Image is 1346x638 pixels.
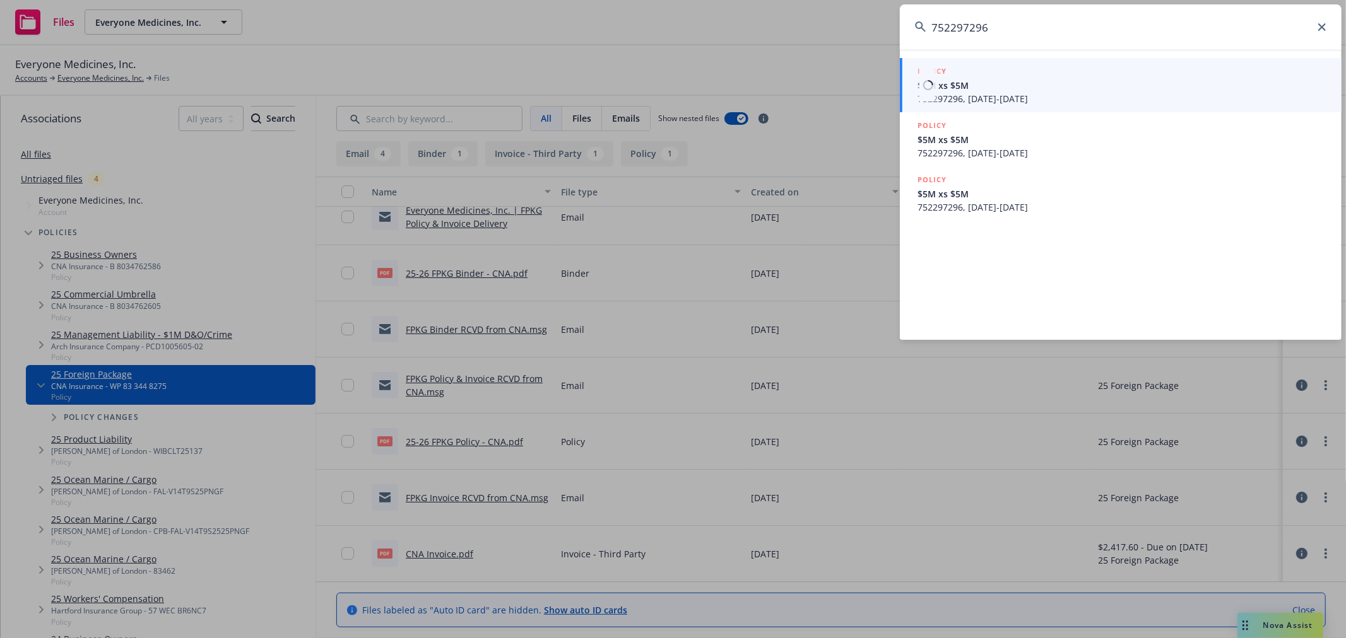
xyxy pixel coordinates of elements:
[918,146,1326,159] span: 752297296, [DATE]-[DATE]
[900,166,1342,221] a: POLICY$5M xs $5M752297296, [DATE]-[DATE]
[900,4,1342,50] input: Search...
[918,187,1326,200] span: $5M xs $5M
[900,58,1342,112] a: POLICY$5M xs $5M752297296, [DATE]-[DATE]
[918,173,947,186] h5: POLICY
[918,133,1326,146] span: $5M xs $5M
[918,65,947,78] h5: POLICY
[918,200,1326,214] span: 752297296, [DATE]-[DATE]
[918,79,1326,92] span: $5M xs $5M
[918,119,947,132] h5: POLICY
[918,92,1326,105] span: 752297296, [DATE]-[DATE]
[900,112,1342,166] a: POLICY$5M xs $5M752297296, [DATE]-[DATE]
